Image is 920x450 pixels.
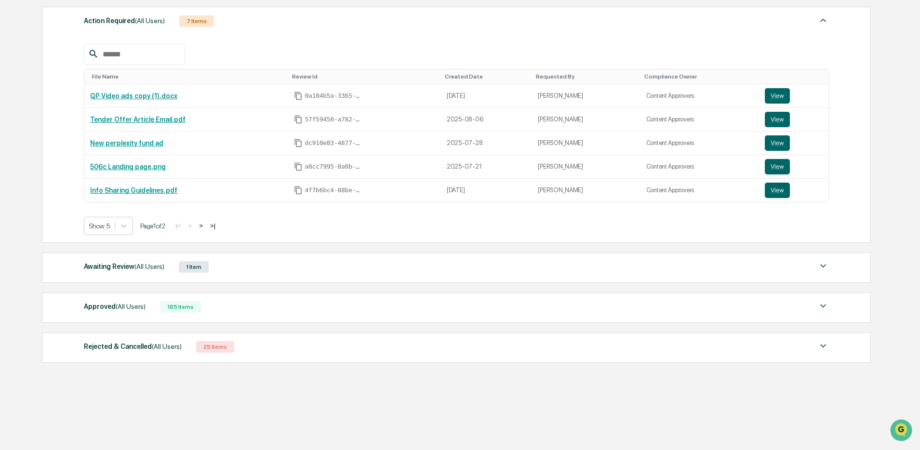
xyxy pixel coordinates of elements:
[140,222,165,230] span: Page 1 of 2
[19,121,62,131] span: Preclearance
[116,303,146,310] span: (All Users)
[441,179,533,202] td: [DATE]
[294,162,303,171] span: Copy Id
[294,139,303,147] span: Copy Id
[305,92,362,100] span: 0a104b5a-3365-4e16-98ad-43a4f330f6db
[90,92,177,100] a: QP Video ads copy (1).docx
[441,108,533,132] td: 2025-08-06
[765,159,823,174] a: View
[644,73,755,80] div: Toggle SortBy
[164,77,175,88] button: Start new chat
[179,261,209,273] div: 1 Item
[70,122,78,130] div: 🗄️
[6,136,65,153] a: 🔎Data Lookup
[305,163,362,171] span: a0cc7995-8a0b-4b72-ac1a-878fd3692143
[817,14,829,26] img: caret
[292,73,437,80] div: Toggle SortBy
[765,88,823,104] a: View
[294,115,303,124] span: Copy Id
[92,73,284,80] div: Toggle SortBy
[10,122,17,130] div: 🖐️
[179,15,214,27] div: 7 Items
[532,155,640,179] td: [PERSON_NAME]
[84,14,165,27] div: Action Required
[765,112,823,127] a: View
[441,155,533,179] td: 2025-07-21
[532,179,640,202] td: [PERSON_NAME]
[90,186,177,194] a: Info Sharing Guidelines.pdf
[90,163,166,171] a: 506c Landing page.png
[765,183,823,198] a: View
[765,88,790,104] button: View
[765,135,790,151] button: View
[152,343,182,350] span: (All Users)
[817,300,829,312] img: caret
[532,132,640,155] td: [PERSON_NAME]
[135,17,165,25] span: (All Users)
[536,73,636,80] div: Toggle SortBy
[445,73,529,80] div: Toggle SortBy
[305,139,362,147] span: dc910e83-4877-4103-b15e-bf87db00f614
[532,108,640,132] td: [PERSON_NAME]
[305,186,362,194] span: 4f7b6bc4-88be-4ca2-a522-de18f03e4b40
[640,84,759,108] td: Content Approvers
[25,44,159,54] input: Clear
[817,340,829,352] img: caret
[441,132,533,155] td: 2025-07-28
[10,74,27,91] img: 1746055101610-c473b297-6a78-478c-a979-82029cc54cd1
[84,300,146,313] div: Approved
[196,222,206,230] button: >
[640,179,759,202] td: Content Approvers
[134,263,164,270] span: (All Users)
[84,260,164,273] div: Awaiting Review
[640,132,759,155] td: Content Approvers
[441,84,533,108] td: [DATE]
[96,163,117,171] span: Pylon
[10,141,17,148] div: 🔎
[173,222,184,230] button: |<
[68,163,117,171] a: Powered byPylon
[305,116,362,123] span: 57f59450-a782-4865-ac16-a45fae92c464
[817,260,829,272] img: caret
[640,108,759,132] td: Content Approvers
[160,301,201,313] div: 185 Items
[19,140,61,149] span: Data Lookup
[765,159,790,174] button: View
[10,20,175,36] p: How can we help?
[6,118,66,135] a: 🖐️Preclearance
[80,121,120,131] span: Attestations
[33,74,158,83] div: Start new chat
[294,92,303,100] span: Copy Id
[66,118,123,135] a: 🗄️Attestations
[889,418,915,444] iframe: Open customer support
[765,112,790,127] button: View
[765,135,823,151] a: View
[33,83,122,91] div: We're available if you need us!
[532,84,640,108] td: [PERSON_NAME]
[185,222,195,230] button: <
[196,341,234,353] div: 25 Items
[207,222,218,230] button: >|
[84,340,182,353] div: Rejected & Cancelled
[90,116,186,123] a: Tender Offer Article Email.pdf
[90,139,163,147] a: New perplexity fund ad
[294,186,303,195] span: Copy Id
[765,183,790,198] button: View
[640,155,759,179] td: Content Approvers
[767,73,825,80] div: Toggle SortBy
